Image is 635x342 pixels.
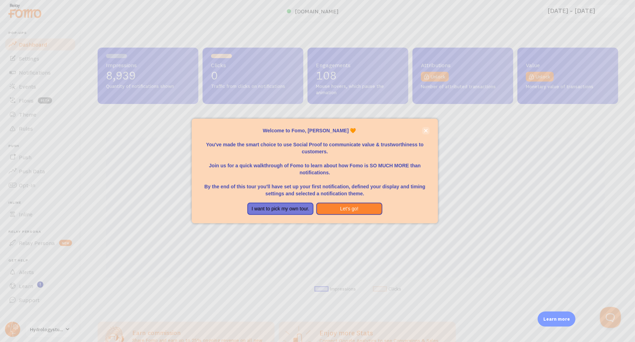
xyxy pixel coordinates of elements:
[200,127,430,134] p: Welcome to Fomo, [PERSON_NAME] 🧡
[200,134,430,155] p: You've made the smart choice to use Social Proof to communicate value & trustworthiness to custom...
[316,203,382,215] button: Let's go!
[543,316,570,322] p: Learn more
[538,312,576,327] div: Learn more
[247,203,313,215] button: I want to pick my own tour.
[192,119,438,224] div: Welcome to Fomo, Terry Stringer 🧡You&amp;#39;ve made the smart choice to use Social Proof to comm...
[200,176,430,197] p: By the end of this tour you'll have set up your first notification, defined your display and timi...
[200,155,430,176] p: Join us for a quick walkthrough of Fomo to learn about how Fomo is SO MUCH MORE than notifications.
[422,127,430,134] button: close,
